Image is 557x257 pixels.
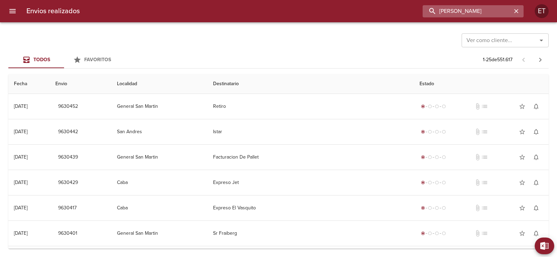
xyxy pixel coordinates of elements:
[519,179,526,186] span: star_border
[55,100,81,113] button: 9630452
[419,103,447,110] div: Generado
[428,180,432,185] span: radio_button_unchecked
[529,150,543,164] button: Activar notificaciones
[207,94,414,119] td: Retiro
[529,201,543,215] button: Activar notificaciones
[207,170,414,195] td: Expreso Jet
[14,179,28,185] div: [DATE]
[26,6,80,17] h6: Envios realizados
[428,155,432,159] span: radio_button_unchecked
[481,230,488,237] span: No tiene pedido asociado
[519,204,526,211] span: star_border
[14,154,28,160] div: [DATE]
[435,130,439,134] span: radio_button_unchecked
[14,129,28,135] div: [DATE]
[435,155,439,159] span: radio_button_unchecked
[428,206,432,210] span: radio_button_unchecked
[428,104,432,109] span: radio_button_unchecked
[8,74,50,94] th: Fecha
[84,57,111,63] span: Favoritos
[519,128,526,135] span: star_border
[55,126,81,138] button: 9630442
[481,103,488,110] span: No tiene pedido asociado
[207,221,414,246] td: Sr Fraiberg
[515,125,529,139] button: Agregar a favoritos
[207,145,414,170] td: Facturacion De Pallet
[533,230,540,237] span: notifications_none
[474,154,481,161] span: No tiene documentos adjuntos
[442,104,446,109] span: radio_button_unchecked
[111,74,208,94] th: Localidad
[58,229,77,238] span: 9630401
[419,230,447,237] div: Generado
[111,145,208,170] td: General San Martin
[207,195,414,220] td: Expreso El Vasquito
[419,179,447,186] div: Generado
[55,176,81,189] button: 9630429
[533,128,540,135] span: notifications_none
[419,154,447,161] div: Generado
[442,180,446,185] span: radio_button_unchecked
[442,231,446,235] span: radio_button_unchecked
[55,227,80,240] button: 9630401
[529,125,543,139] button: Activar notificaciones
[474,103,481,110] span: No tiene documentos adjuntos
[481,128,488,135] span: No tiene pedido asociado
[423,5,512,17] input: buscar
[515,226,529,240] button: Agregar a favoritos
[421,180,425,185] span: radio_button_checked
[33,57,50,63] span: Todos
[483,56,512,63] p: 1 - 25 de 551.617
[532,51,549,68] span: Pagina siguiente
[55,151,81,164] button: 9630439
[519,103,526,110] span: star_border
[428,130,432,134] span: radio_button_unchecked
[533,204,540,211] span: notifications_none
[442,155,446,159] span: radio_button_unchecked
[435,206,439,210] span: radio_button_unchecked
[50,74,111,94] th: Envio
[14,103,28,109] div: [DATE]
[421,104,425,109] span: radio_button_checked
[421,155,425,159] span: radio_button_checked
[519,154,526,161] span: star_border
[515,150,529,164] button: Agregar a favoritos
[519,230,526,237] span: star_border
[474,204,481,211] span: No tiene documentos adjuntos
[111,221,208,246] td: General San Martin
[535,4,549,18] div: ET
[58,102,78,111] span: 9630452
[435,104,439,109] span: radio_button_unchecked
[481,204,488,211] span: No tiene pedido asociado
[474,179,481,186] span: No tiene documentos adjuntos
[111,170,208,195] td: Caba
[111,119,208,144] td: San Andres
[421,130,425,134] span: radio_button_checked
[207,74,414,94] th: Destinatario
[481,154,488,161] span: No tiene pedido asociado
[14,205,28,211] div: [DATE]
[515,176,529,190] button: Agregar a favoritos
[481,179,488,186] span: No tiene pedido asociado
[58,128,78,136] span: 9630442
[535,238,554,254] button: Exportar Excel
[4,3,21,19] button: menu
[535,4,549,18] div: Abrir información de usuario
[8,51,120,68] div: Tabs Envios
[515,56,532,63] span: Pagina anterior
[515,99,529,113] button: Agregar a favoritos
[414,74,549,94] th: Estado
[474,128,481,135] span: No tiene documentos adjuntos
[14,230,28,236] div: [DATE]
[421,231,425,235] span: radio_button_checked
[442,130,446,134] span: radio_button_unchecked
[533,103,540,110] span: notifications_none
[533,154,540,161] span: notifications_none
[421,206,425,210] span: radio_button_checked
[529,226,543,240] button: Activar notificaciones
[533,179,540,186] span: notifications_none
[58,178,78,187] span: 9630429
[58,204,77,212] span: 9630417
[419,204,447,211] div: Generado
[111,195,208,220] td: Caba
